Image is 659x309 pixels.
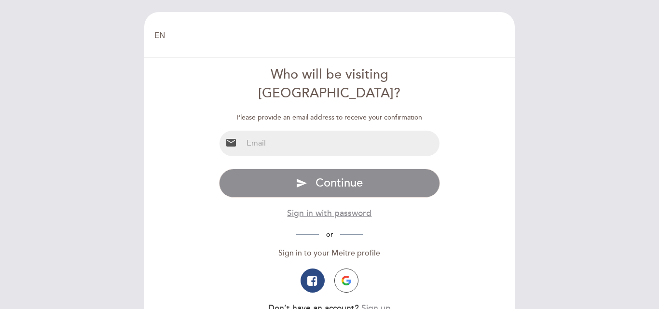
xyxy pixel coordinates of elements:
i: send [296,177,307,189]
button: Sign in with password [287,207,371,219]
span: Continue [316,176,363,190]
div: Who will be visiting [GEOGRAPHIC_DATA]? [219,66,440,103]
button: send Continue [219,169,440,198]
div: Sign in to your Meitre profile [219,248,440,259]
span: or [319,230,340,239]
i: email [225,137,237,148]
img: icon-google.png [342,276,351,285]
div: Please provide an email address to receive your confirmation [219,113,440,122]
input: Email [243,131,440,156]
